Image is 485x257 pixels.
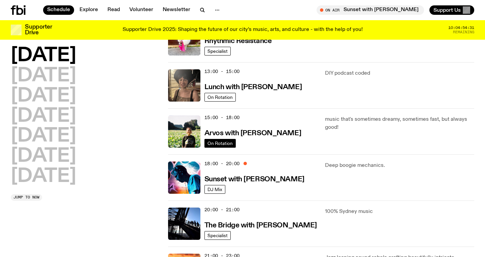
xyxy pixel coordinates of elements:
[123,27,363,33] p: Supporter Drive 2025: Shaping the future of our city’s music, arts, and culture - with the help o...
[207,48,228,53] span: Specialist
[325,161,474,170] p: Deep boogie mechanics.
[11,107,76,126] button: [DATE]
[207,141,233,146] span: On Rotation
[13,195,39,199] span: Jump to now
[11,67,76,85] button: [DATE]
[103,5,124,15] a: Read
[453,30,474,34] span: Remaining
[204,47,231,56] a: Specialist
[448,26,474,30] span: 10:04:54:31
[204,160,239,167] span: 18:00 - 20:00
[204,176,304,183] h3: Sunset with [PERSON_NAME]
[159,5,194,15] a: Newsletter
[207,187,222,192] span: DJ Mix
[204,175,304,183] a: Sunset with [PERSON_NAME]
[204,82,302,91] a: Lunch with [PERSON_NAME]
[433,7,461,13] span: Support Us
[168,115,200,148] img: Bri is smiling and wearing a black t-shirt. She is standing in front of a lush, green field. Ther...
[325,115,474,132] p: music that's sometimes dreamy, sometimes fast, but always good!
[11,167,76,186] button: [DATE]
[204,68,239,75] span: 13:00 - 15:00
[325,69,474,77] p: DIY podcast coded
[204,84,302,91] h3: Lunch with [PERSON_NAME]
[204,222,317,229] h3: The Bridge with [PERSON_NAME]
[11,46,76,65] button: [DATE]
[11,147,76,166] button: [DATE]
[204,221,317,229] a: The Bridge with [PERSON_NAME]
[11,127,76,146] button: [DATE]
[204,139,236,148] a: On Rotation
[325,208,474,216] p: 100% Sydney music
[204,128,301,137] a: Arvos with [PERSON_NAME]
[204,185,225,194] a: DJ Mix
[204,207,239,213] span: 20:00 - 21:00
[168,161,200,194] img: Simon Caldwell stands side on, looking downwards. He has headphones on. Behind him is a brightly ...
[204,114,239,121] span: 15:00 - 18:00
[204,231,231,240] a: Specialist
[75,5,102,15] a: Explore
[204,93,236,102] a: On Rotation
[43,5,74,15] a: Schedule
[317,5,424,15] button: On AirSunset with [PERSON_NAME]
[204,38,272,45] h3: Rhythmic Resistance
[125,5,157,15] a: Volunteer
[207,95,233,100] span: On Rotation
[25,24,52,36] h3: Supporter Drive
[11,194,42,201] button: Jump to now
[429,5,474,15] button: Support Us
[207,233,228,238] span: Specialist
[11,87,76,106] button: [DATE]
[204,36,272,45] a: Rhythmic Resistance
[168,208,200,240] img: People climb Sydney's Harbour Bridge
[204,130,301,137] h3: Arvos with [PERSON_NAME]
